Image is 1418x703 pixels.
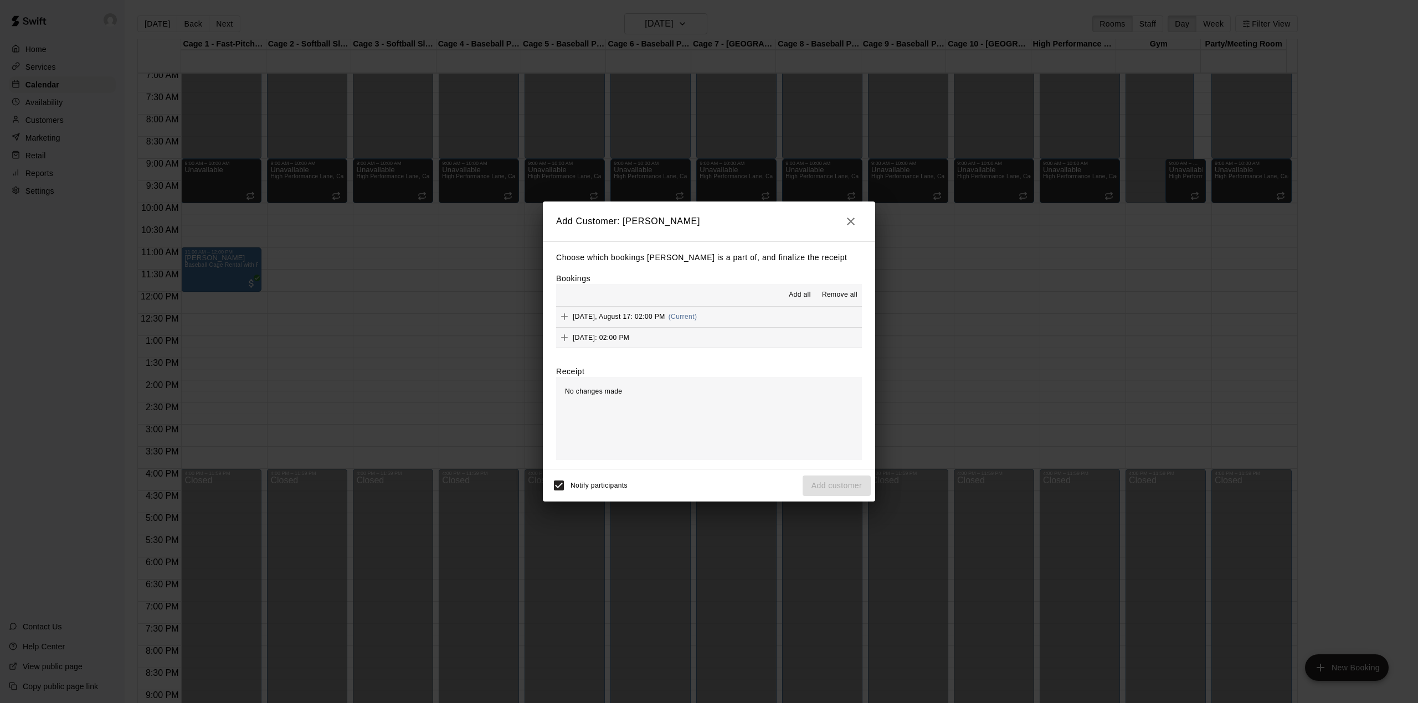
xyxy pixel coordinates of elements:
[573,334,629,342] span: [DATE]: 02:00 PM
[543,201,875,241] h2: Add Customer: [PERSON_NAME]
[556,333,573,342] span: Add
[669,313,697,321] span: (Current)
[573,313,665,321] span: [DATE], August 17: 02:00 PM
[565,387,622,395] span: No changes made
[556,312,573,321] span: Add
[571,482,628,490] span: Notify participants
[556,366,584,377] label: Receipt
[818,286,862,304] button: Remove all
[556,328,862,348] button: Add[DATE]: 02:00 PM
[822,290,857,301] span: Remove all
[556,274,590,283] label: Bookings
[782,286,818,304] button: Add all
[556,251,862,265] p: Choose which bookings [PERSON_NAME] is a part of, and finalize the receipt
[556,307,862,327] button: Add[DATE], August 17: 02:00 PM(Current)
[789,290,811,301] span: Add all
